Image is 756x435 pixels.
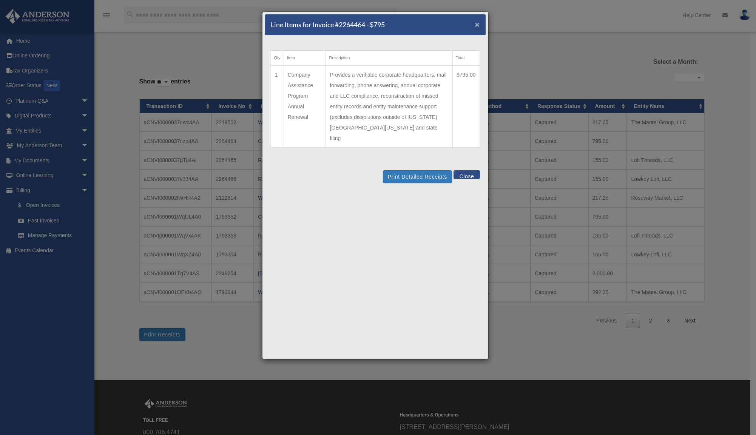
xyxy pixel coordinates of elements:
[326,65,452,148] td: Provides a verifiable corporate headquarters, mail forwarding, phone answering, annual corporate ...
[271,51,284,66] th: Qty
[271,65,284,148] td: 1
[454,170,480,179] button: Close
[284,51,326,66] th: Item
[475,20,480,28] button: Close
[284,65,326,148] td: Company Assistance Program Annual Renewal
[383,170,452,183] button: Print Detailed Receipts
[326,51,452,66] th: Description
[271,20,385,29] h5: Line Items for Invoice #2264464 - $795
[452,65,480,148] td: $795.00
[452,51,480,66] th: Total
[475,20,480,29] span: ×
